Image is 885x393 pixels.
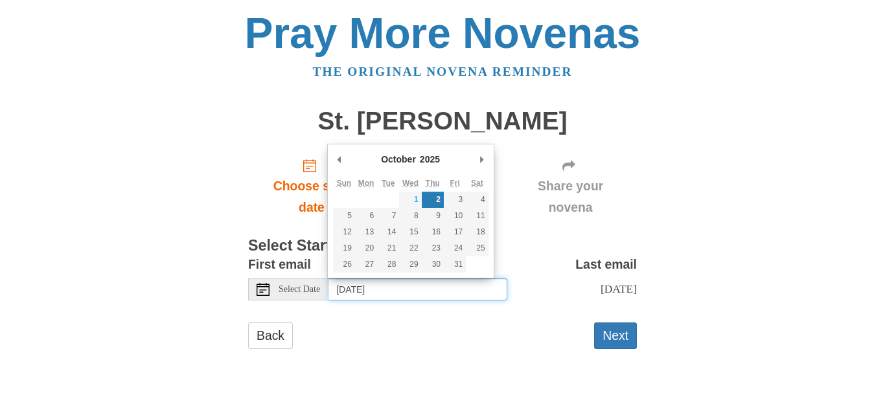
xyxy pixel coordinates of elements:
[402,179,419,188] abbr: Wednesday
[399,240,421,256] button: 22
[333,150,346,169] button: Previous Month
[333,240,355,256] button: 19
[422,240,444,256] button: 23
[422,224,444,240] button: 16
[377,256,399,273] button: 28
[575,254,637,275] label: Last email
[377,224,399,240] button: 14
[379,150,418,169] div: October
[399,208,421,224] button: 8
[333,256,355,273] button: 26
[466,192,488,208] button: 4
[248,238,637,254] h3: Select Start Date
[355,256,377,273] button: 27
[466,240,488,256] button: 25
[333,208,355,224] button: 5
[517,175,624,218] span: Share your novena
[471,179,483,188] abbr: Saturday
[444,192,466,208] button: 3
[245,9,641,57] a: Pray More Novenas
[248,107,637,135] h1: St. [PERSON_NAME]
[476,150,488,169] button: Next Month
[422,192,444,208] button: 2
[248,322,293,349] a: Back
[399,256,421,273] button: 29
[399,192,421,208] button: 1
[358,179,374,188] abbr: Monday
[450,179,459,188] abbr: Friday
[444,208,466,224] button: 10
[336,179,351,188] abbr: Sunday
[261,175,362,218] span: Choose start date
[504,148,637,225] div: Click "Next" to confirm your start date first.
[601,282,637,295] span: [DATE]
[399,224,421,240] button: 15
[355,224,377,240] button: 13
[426,179,440,188] abbr: Thursday
[466,208,488,224] button: 11
[355,240,377,256] button: 20
[355,208,377,224] button: 6
[377,208,399,224] button: 7
[422,256,444,273] button: 30
[444,224,466,240] button: 17
[444,256,466,273] button: 31
[279,285,320,294] span: Select Date
[248,148,375,225] a: Choose start date
[466,224,488,240] button: 18
[594,322,637,349] button: Next
[418,150,442,169] div: 2025
[333,224,355,240] button: 12
[444,240,466,256] button: 24
[313,65,573,78] a: The original novena reminder
[328,278,507,300] input: Use the arrow keys to pick a date
[422,208,444,224] button: 9
[377,240,399,256] button: 21
[248,254,311,275] label: First email
[382,179,395,188] abbr: Tuesday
